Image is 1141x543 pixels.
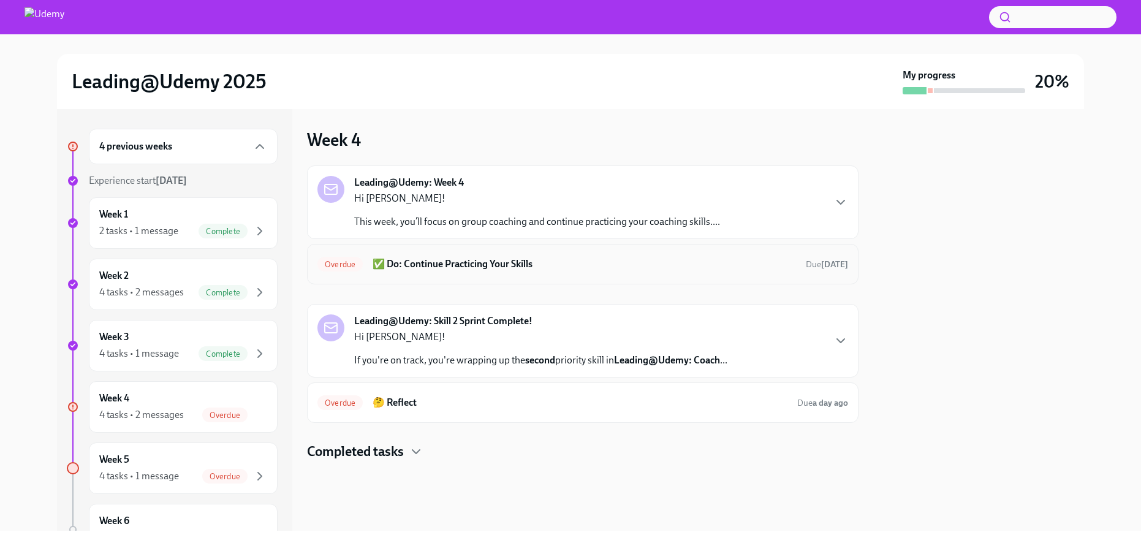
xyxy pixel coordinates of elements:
[354,192,720,205] p: Hi [PERSON_NAME]!
[99,224,178,238] div: 2 tasks • 1 message
[67,381,278,433] a: Week 44 tasks • 2 messagesOverdue
[199,349,248,359] span: Complete
[99,347,179,360] div: 4 tasks • 1 message
[99,453,129,466] h6: Week 5
[354,314,533,328] strong: Leading@Udemy: Skill 2 Sprint Complete!
[25,7,64,27] img: Udemy
[354,215,720,229] p: This week, you’ll focus on group coaching and continue practicing your coaching skills....
[199,288,248,297] span: Complete
[99,469,179,483] div: 4 tasks • 1 message
[317,260,363,269] span: Overdue
[89,129,278,164] div: 4 previous weeks
[821,259,848,270] strong: [DATE]
[99,330,129,344] h6: Week 3
[99,408,184,422] div: 4 tasks • 2 messages
[89,175,187,186] span: Experience start
[307,129,361,151] h3: Week 4
[99,286,184,299] div: 4 tasks • 2 messages
[202,472,248,481] span: Overdue
[806,259,848,270] span: October 10th, 2025 08:00
[202,411,248,420] span: Overdue
[99,269,129,283] h6: Week 2
[67,320,278,371] a: Week 34 tasks • 1 messageComplete
[99,392,129,405] h6: Week 4
[1035,70,1069,93] h3: 20%
[67,442,278,494] a: Week 54 tasks • 1 messageOverdue
[67,197,278,249] a: Week 12 tasks • 1 messageComplete
[797,397,848,409] span: October 13th, 2025 08:00
[354,176,464,189] strong: Leading@Udemy: Week 4
[797,398,848,408] span: Due
[307,442,859,461] div: Completed tasks
[317,398,363,408] span: Overdue
[307,442,404,461] h4: Completed tasks
[317,393,848,412] a: Overdue🤔 ReflectDuea day ago
[373,257,796,271] h6: ✅ Do: Continue Practicing Your Skills
[199,227,248,236] span: Complete
[72,69,267,94] h2: Leading@Udemy 2025
[354,354,727,367] p: If you're on track, you're wrapping up the priority skill in ...
[67,174,278,188] a: Experience start[DATE]
[317,254,848,274] a: Overdue✅ Do: Continue Practicing Your SkillsDue[DATE]
[99,208,128,221] h6: Week 1
[614,354,720,366] strong: Leading@Udemy: Coach
[525,354,555,366] strong: second
[806,259,848,270] span: Due
[813,398,848,408] strong: a day ago
[156,175,187,186] strong: [DATE]
[67,259,278,310] a: Week 24 tasks • 2 messagesComplete
[373,396,787,409] h6: 🤔 Reflect
[903,69,955,82] strong: My progress
[99,140,172,153] h6: 4 previous weeks
[354,330,727,344] p: Hi [PERSON_NAME]!
[99,514,129,528] h6: Week 6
